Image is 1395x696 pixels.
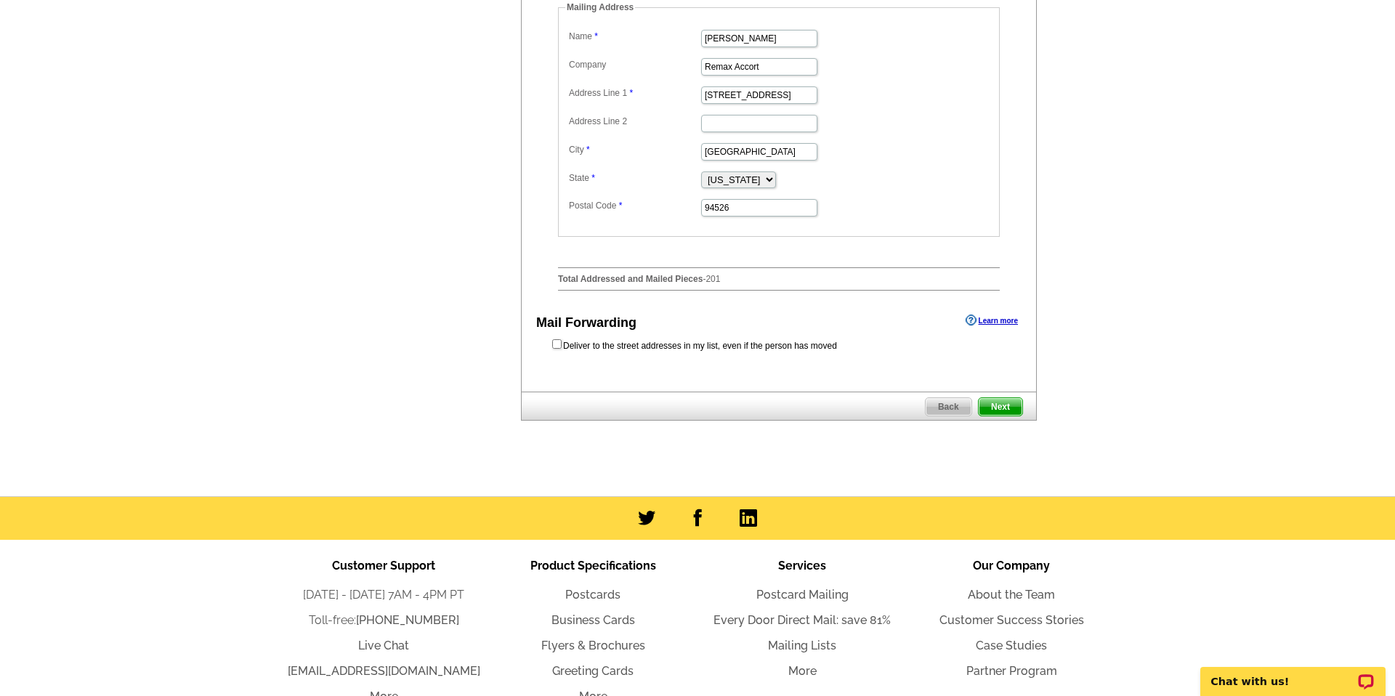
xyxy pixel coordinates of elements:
[788,664,817,678] a: More
[558,274,703,284] strong: Total Addressed and Mailed Pieces
[939,613,1084,627] a: Customer Success Stories
[705,274,720,284] span: 201
[569,86,700,100] label: Address Line 1
[976,639,1047,652] a: Case Studies
[288,664,480,678] a: [EMAIL_ADDRESS][DOMAIN_NAME]
[530,559,656,572] span: Product Specifications
[356,613,459,627] a: [PHONE_NUMBER]
[551,338,1007,352] form: Deliver to the street addresses in my list, even if the person has moved
[279,586,488,604] li: [DATE] - [DATE] 7AM - 4PM PT
[565,1,635,14] legend: Mailing Address
[569,30,700,43] label: Name
[925,397,972,416] a: Back
[565,588,620,602] a: Postcards
[966,315,1018,326] a: Learn more
[973,559,1050,572] span: Our Company
[358,639,409,652] a: Live Chat
[968,588,1055,602] a: About the Team
[778,559,826,572] span: Services
[569,143,700,156] label: City
[569,171,700,185] label: State
[541,639,645,652] a: Flyers & Brochures
[551,613,635,627] a: Business Cards
[332,559,435,572] span: Customer Support
[768,639,836,652] a: Mailing Lists
[569,58,700,71] label: Company
[279,612,488,629] li: Toll-free:
[536,313,636,333] div: Mail Forwarding
[569,115,700,128] label: Address Line 2
[966,664,1057,678] a: Partner Program
[552,664,634,678] a: Greeting Cards
[756,588,849,602] a: Postcard Mailing
[1191,650,1395,696] iframe: LiveChat chat widget
[926,398,971,416] span: Back
[713,613,891,627] a: Every Door Direct Mail: save 81%
[569,199,700,212] label: Postal Code
[979,398,1022,416] span: Next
